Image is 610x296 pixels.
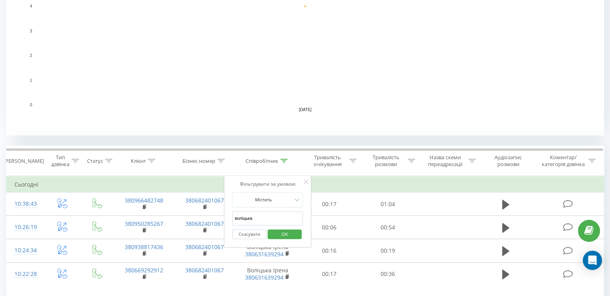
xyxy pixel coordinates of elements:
td: 00:54 [359,216,417,239]
a: 380631639294 [245,250,284,258]
div: Статус [87,158,103,164]
td: 00:06 [300,216,359,239]
td: Воліцька Ірена [235,262,300,286]
div: Тривалість очікування [308,154,348,168]
span: OK [274,228,296,240]
div: [PERSON_NAME] [4,158,44,164]
div: Аудіозапис розмови [485,154,532,168]
a: 380682401067 [185,197,224,204]
div: Співробітник [245,158,278,164]
td: 01:04 [359,193,417,216]
div: 10:38:43 [14,196,36,212]
a: 380682401067 [185,220,224,227]
div: Тип дзвінка [51,154,69,168]
div: Назва схеми переадресації [424,154,466,168]
td: 00:16 [300,239,359,262]
td: 00:19 [359,239,417,262]
td: Сьогодні [6,176,604,193]
td: Воліцька Ірена [235,239,300,262]
a: 380631639294 [245,274,284,281]
a: 380682401067 [185,266,224,274]
div: Тривалість розмови [366,154,406,168]
div: Коментар/категорія дзвінка [539,154,586,168]
div: Open Intercom Messenger [583,251,602,270]
text: [DATE] [299,107,312,112]
button: OK [268,229,302,239]
div: Фільтрувати за умовою [232,180,303,188]
a: 380669292912 [125,266,163,274]
div: 10:22:28 [14,266,36,282]
button: Скасувати [232,229,266,239]
text: 4 [30,4,32,8]
td: 00:36 [359,262,417,286]
td: 00:17 [300,262,359,286]
div: Клієнт [131,158,146,164]
text: 2 [30,53,32,58]
div: 10:24:34 [14,243,36,258]
td: 00:17 [300,193,359,216]
input: Введіть значення [232,211,303,225]
text: 0 [30,103,32,107]
a: 380966482748 [125,197,163,204]
div: Бізнес номер [182,158,215,164]
a: 380950285267 [125,220,163,227]
a: 380938817436 [125,243,163,251]
div: 10:26:19 [14,219,36,235]
text: 1 [30,78,32,83]
a: 380682401067 [185,243,224,251]
text: 3 [30,29,32,33]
